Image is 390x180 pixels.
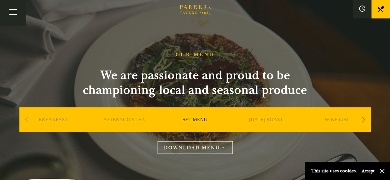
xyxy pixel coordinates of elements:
[311,166,357,175] p: This site uses cookies.
[161,107,229,150] div: 3 / 9
[90,107,158,150] div: 2 / 9
[379,168,385,174] button: Close and accept
[249,117,283,141] a: [DATE] ROAST
[19,107,87,150] div: 1 / 9
[158,141,233,154] a: DOWNLOAD MENU
[176,51,215,58] h1: OUR MENU
[359,113,368,126] div: Next slide
[103,117,145,141] a: AFTERNOON TEA
[23,113,31,126] div: Previous slide
[303,107,371,150] div: 5 / 9
[72,68,318,98] h2: We are passionate and proud to be championing local and seasonal produce
[39,117,68,141] a: BREAKFAST
[362,168,375,174] button: Accept
[232,107,300,150] div: 4 / 9
[183,117,207,141] a: SET MENU
[325,117,349,141] a: WINE LIST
